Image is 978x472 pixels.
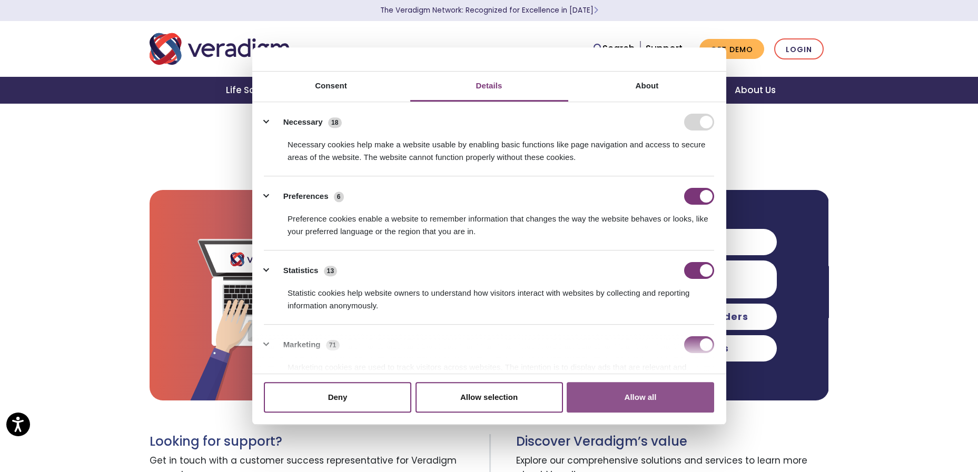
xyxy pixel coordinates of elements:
[264,382,411,413] button: Deny
[252,72,410,102] a: Consent
[264,262,344,279] button: Statistics (13)
[264,336,346,353] button: Marketing (71)
[213,77,301,104] a: Life Sciences
[410,72,568,102] a: Details
[774,38,824,60] a: Login
[264,188,350,205] button: Preferences (6)
[416,382,563,413] button: Allow selection
[568,72,726,102] a: About
[150,128,829,146] h2: Ready to Schedule a Demo?
[264,279,714,312] div: Statistic cookies help website owners to understand how visitors interact with websites by collec...
[150,434,481,449] h3: Looking for support?
[646,42,683,55] a: Support
[594,5,598,15] span: Learn More
[567,382,714,413] button: Allow all
[264,353,714,386] div: Marketing cookies are used to track visitors across websites. The intention is to display ads tha...
[264,114,348,130] button: Necessary (18)
[283,190,329,203] label: Preferences
[722,77,788,104] a: About Us
[699,39,764,59] a: Get Demo
[380,5,598,15] a: The Veradigm Network: Recognized for Excellence in [DATE]Learn More
[283,116,323,128] label: Necessary
[594,42,635,56] a: Search
[283,265,319,277] label: Statistics
[150,32,294,66] img: Veradigm logo
[516,434,829,449] h3: Discover Veradigm’s value
[264,205,714,238] div: Preference cookies enable a website to remember information that changes the way the website beha...
[283,339,321,351] label: Marketing
[264,130,714,164] div: Necessary cookies help make a website usable by enabling basic functions like page navigation and...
